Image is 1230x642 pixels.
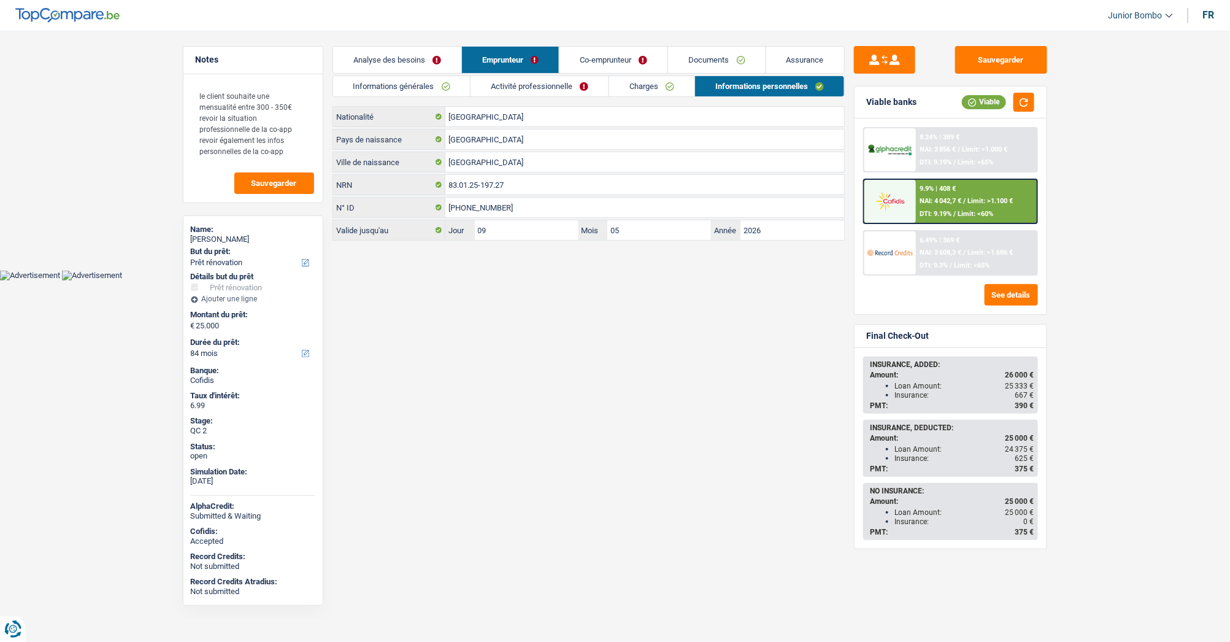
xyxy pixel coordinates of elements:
div: QC 2 [191,426,315,436]
div: Taux d'intérêt: [191,391,315,401]
span: 375 € [1015,528,1034,536]
input: 590-1234567-89 [445,198,844,217]
div: INSURANCE, ADDED: [871,360,1034,369]
div: Détails but du prêt [191,272,315,282]
div: [PERSON_NAME] [191,234,315,244]
a: Charges [609,76,694,96]
div: Amount: [871,371,1034,379]
a: Informations personnelles [695,76,844,96]
span: 24 375 € [1005,445,1034,454]
label: Mois [578,220,608,240]
div: Loan Amount: [895,382,1034,390]
span: Limit: <65% [954,261,990,269]
div: 6.99 [191,401,315,411]
span: Junior Bombo [1109,10,1163,21]
span: 25 333 € [1005,382,1034,390]
div: INSURANCE, DEDUCTED: [871,423,1034,432]
span: / [963,197,966,205]
div: [DATE] [191,476,315,486]
div: Accepted [191,536,315,546]
span: DTI: 9.3% [920,261,948,269]
div: 9.9% | 408 € [920,185,956,193]
img: Advertisement [62,271,122,280]
div: fr [1203,9,1215,21]
div: Record Credits Atradius: [191,577,315,587]
input: MM [607,220,711,240]
div: AlphaCredit: [191,501,315,511]
span: 25 000 € [1005,508,1034,517]
div: Cofidis: [191,527,315,536]
div: Viable banks [867,97,917,107]
span: DTI: 9.19% [920,158,951,166]
a: Junior Bombo [1099,6,1173,26]
span: NAI: 3 856 € [920,145,956,153]
span: DTI: 9.19% [920,210,951,218]
div: Insurance: [895,454,1034,463]
span: 26 000 € [1005,371,1034,379]
div: Status: [191,442,315,452]
img: Cofidis [867,190,913,212]
div: Cofidis [191,376,315,385]
div: open [191,451,315,461]
span: / [950,261,952,269]
div: Simulation Date: [191,467,315,477]
label: N° ID [333,198,445,217]
input: Belgique [445,107,844,126]
div: NO INSURANCE: [871,487,1034,495]
div: Amount: [871,434,1034,443]
span: 375 € [1015,465,1034,473]
span: Limit: <65% [958,158,993,166]
div: Final Check-Out [867,331,929,341]
label: Pays de naissance [333,130,445,149]
div: Viable [962,95,1006,109]
img: TopCompare Logo [15,8,120,23]
span: 25 000 € [1005,434,1034,443]
div: Amount: [871,497,1034,506]
div: Loan Amount: [895,508,1034,517]
div: Not submitted [191,587,315,597]
span: Limit: <60% [958,210,993,218]
span: / [958,145,960,153]
input: JJ [475,220,578,240]
label: NRN [333,175,445,195]
span: 625 € [1015,454,1034,463]
h5: Notes [196,55,310,65]
span: / [953,158,956,166]
div: Name: [191,225,315,234]
span: 390 € [1015,401,1034,410]
div: Loan Amount: [895,445,1034,454]
label: Jour [445,220,475,240]
a: Informations générales [333,76,471,96]
div: Record Credits: [191,552,315,562]
a: Emprunteur [462,47,559,73]
span: 0 € [1024,517,1034,526]
div: PMT: [871,465,1034,473]
label: Année [711,220,740,240]
label: But du prêt: [191,247,313,257]
span: Limit: >1.000 € [962,145,1007,153]
input: Belgique [445,130,844,149]
span: / [963,249,966,257]
div: 6.49% | 369 € [920,236,959,244]
div: Ajouter une ligne [191,295,315,303]
button: Sauvegarder [234,172,314,194]
span: 25 000 € [1005,497,1034,506]
label: Durée du prêt: [191,338,313,347]
label: Ville de naissance [333,152,445,172]
a: Analyse des besoins [333,47,461,73]
span: Sauvegarder [252,179,297,187]
button: See details [985,284,1038,306]
div: PMT: [871,401,1034,410]
div: Submitted & Waiting [191,511,315,521]
div: PMT: [871,528,1034,536]
button: Sauvegarder [955,46,1047,74]
a: Co-emprunteur [559,47,667,73]
span: € [191,321,195,331]
a: Documents [668,47,765,73]
span: 667 € [1015,391,1034,400]
div: Banque: [191,366,315,376]
label: Nationalité [333,107,445,126]
input: 12.12.12-123.12 [445,175,844,195]
a: Assurance [766,47,844,73]
img: Record Credits [867,241,913,264]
